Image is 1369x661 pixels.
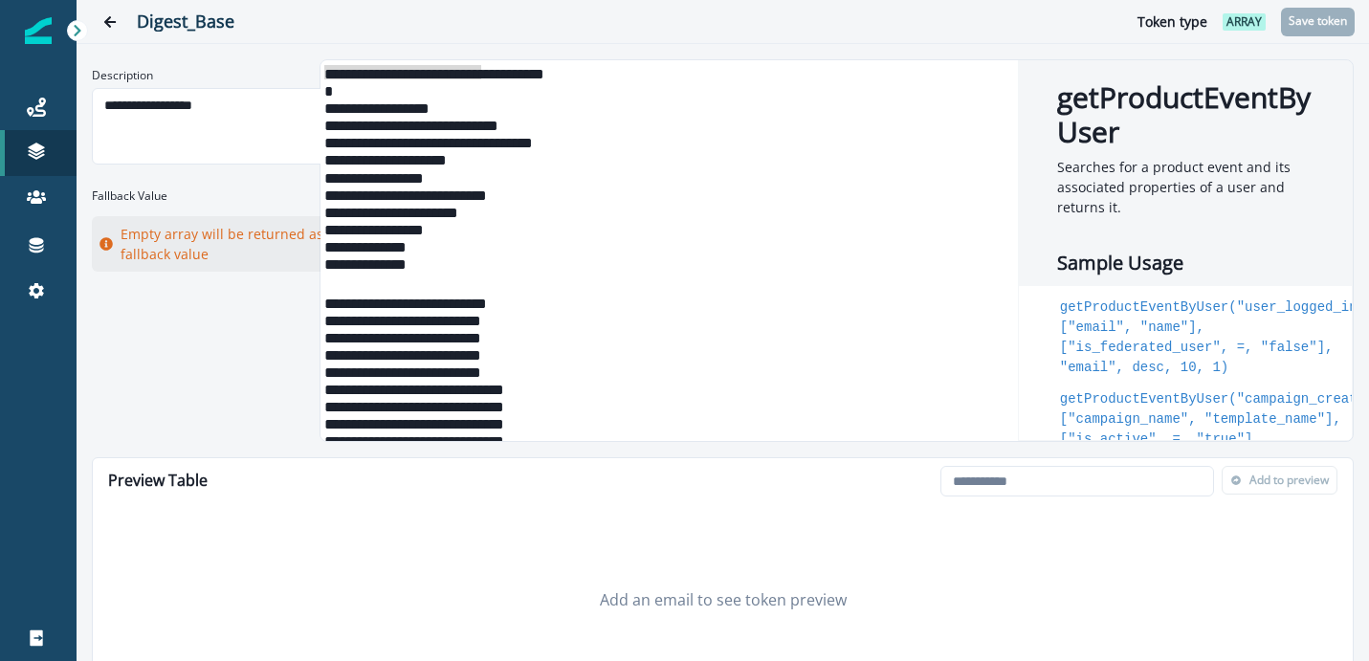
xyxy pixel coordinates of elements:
button: Save token [1281,8,1355,36]
label: Fallback Value [92,180,367,212]
p: Save token [1289,14,1347,28]
h2: getProductEventByUser [1019,61,1352,149]
p: Token type [1137,11,1207,32]
p: Description [92,67,153,84]
h2: Digest_Base [137,11,1099,33]
img: Inflection [25,17,52,44]
p: Add an email to see token preview [600,588,847,611]
h2: Sample Usage [1019,240,1352,286]
span: array [1223,13,1266,31]
button: Add to preview [1222,466,1337,495]
h2: Preview Table [100,464,215,497]
p: Searches for a product event and its associated properties of a user and returns it. [1019,157,1352,217]
p: Add to preview [1249,474,1329,487]
button: Go back [91,3,129,41]
p: Empty array will be returned as fallback value [121,224,371,264]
